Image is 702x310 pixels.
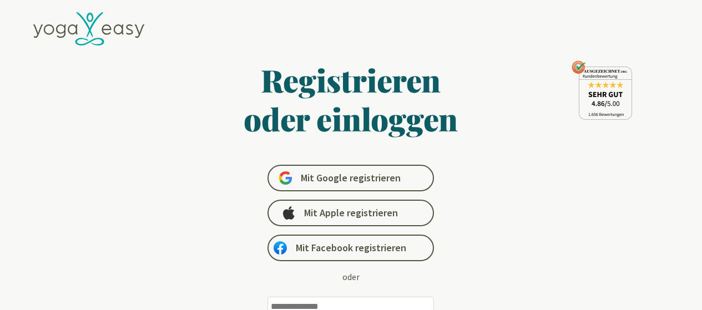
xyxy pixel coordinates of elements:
span: Mit Apple registrieren [304,206,398,220]
div: oder [342,270,360,283]
span: Mit Facebook registrieren [296,241,406,255]
img: ausgezeichnet_seal.png [572,60,632,120]
a: Mit Google registrieren [267,165,434,191]
a: Mit Facebook registrieren [267,235,434,261]
span: Mit Google registrieren [301,171,401,185]
h1: Registrieren oder einloggen [137,60,566,138]
a: Mit Apple registrieren [267,200,434,226]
